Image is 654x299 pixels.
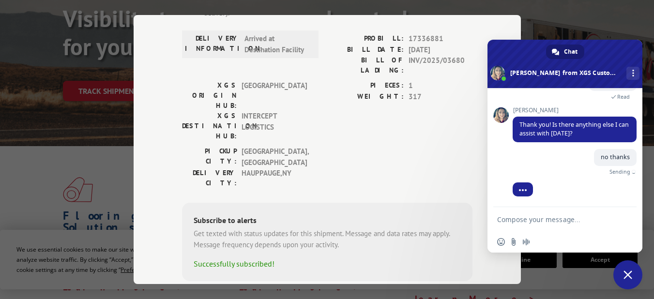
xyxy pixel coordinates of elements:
label: BILL DATE: [327,44,404,55]
span: Thank you! Is there anything else I can assist with [DATE]? [519,120,629,137]
span: Arrived at Destination Facility [244,33,310,55]
div: Subscribe to alerts [194,214,461,228]
span: [GEOGRAPHIC_DATA] [242,80,307,111]
a: Close chat [613,260,642,289]
span: [DATE] [409,44,472,55]
label: DELIVERY INFORMATION: [185,33,240,55]
span: INV/2025/03680 [409,55,472,75]
span: HAUPPAUGE , NY [242,168,307,188]
span: Chat [564,45,578,59]
label: PICKUP CITY: [182,146,237,168]
div: Get texted with status updates for this shipment. Message and data rates may apply. Message frequ... [194,228,461,250]
span: 1 [409,80,472,91]
span: [PERSON_NAME] [513,107,637,114]
label: PIECES: [327,80,404,91]
a: Chat [546,45,584,59]
label: XGS DESTINATION HUB: [182,111,237,141]
span: Send a file [510,238,517,246]
span: Audio message [522,238,530,246]
div: Successfully subscribed! [194,258,461,269]
span: Sending [609,168,630,175]
span: Read [617,93,630,100]
label: BILL OF LADING: [327,55,404,75]
span: [GEOGRAPHIC_DATA] , [GEOGRAPHIC_DATA] [242,146,307,168]
label: DELIVERY CITY: [182,168,237,188]
textarea: Compose your message... [497,207,613,231]
label: WEIGHT: [327,91,404,102]
span: no thanks [601,153,630,161]
label: XGS ORIGIN HUB: [182,80,237,111]
span: 317 [409,91,472,102]
span: INTERCEPT LOGISTICS [242,111,307,141]
span: Insert an emoji [497,238,505,246]
span: 17336881 [409,33,472,45]
label: PROBILL: [327,33,404,45]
